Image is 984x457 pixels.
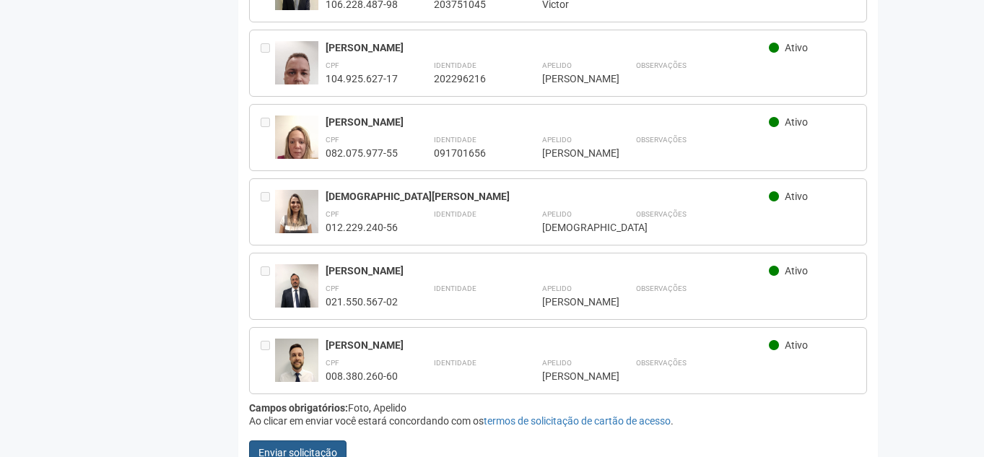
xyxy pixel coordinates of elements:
strong: Apelido [542,61,572,69]
div: [PERSON_NAME] [326,41,770,54]
div: [DEMOGRAPHIC_DATA] [542,221,600,234]
strong: Apelido [542,359,572,367]
div: [PERSON_NAME] [542,370,600,383]
strong: Observações [636,210,687,218]
strong: Identidade [434,284,476,292]
div: 091701656 [434,147,506,160]
strong: CPF [326,136,339,144]
strong: Observações [636,61,687,69]
strong: Apelido [542,284,572,292]
strong: Identidade [434,136,476,144]
div: [PERSON_NAME] [542,147,600,160]
strong: Identidade [434,359,476,367]
div: Entre em contato com a Aministração para solicitar o cancelamento ou 2a via [261,190,275,234]
strong: Observações [636,284,687,292]
div: [PERSON_NAME] [326,116,770,129]
strong: Campos obrigatórios: [249,402,348,414]
div: 082.075.977-55 [326,147,398,160]
div: [PERSON_NAME] [542,72,600,85]
div: Ao clicar em enviar você estará concordando com os . [249,414,868,427]
strong: CPF [326,359,339,367]
div: Entre em contato com a Aministração para solicitar o cancelamento ou 2a via [261,264,275,308]
span: Ativo [785,42,808,53]
div: 202296216 [434,72,506,85]
strong: Observações [636,359,687,367]
div: 104.925.627-17 [326,72,398,85]
strong: CPF [326,210,339,218]
div: 021.550.567-02 [326,295,398,308]
span: Ativo [785,116,808,128]
span: Ativo [785,265,808,277]
img: user.jpg [275,41,318,118]
strong: Identidade [434,61,476,69]
span: Ativo [785,191,808,202]
div: Entre em contato com a Aministração para solicitar o cancelamento ou 2a via [261,116,275,160]
div: Entre em contato com a Aministração para solicitar o cancelamento ou 2a via [261,41,275,85]
div: Entre em contato com a Aministração para solicitar o cancelamento ou 2a via [261,339,275,383]
strong: Identidade [434,210,476,218]
img: user.jpg [275,339,318,396]
strong: Apelido [542,210,572,218]
div: [PERSON_NAME] [542,295,600,308]
strong: CPF [326,61,339,69]
div: Foto, Apelido [249,401,868,414]
img: user.jpg [275,190,318,235]
strong: Apelido [542,136,572,144]
div: [PERSON_NAME] [326,339,770,352]
img: user.jpg [275,116,318,173]
strong: Observações [636,136,687,144]
span: Ativo [785,339,808,351]
a: termos de solicitação de cartão de acesso [484,415,671,427]
img: user.jpg [275,264,318,308]
strong: CPF [326,284,339,292]
div: 012.229.240-56 [326,221,398,234]
div: 008.380.260-60 [326,370,398,383]
div: [PERSON_NAME] [326,264,770,277]
div: [DEMOGRAPHIC_DATA][PERSON_NAME] [326,190,770,203]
